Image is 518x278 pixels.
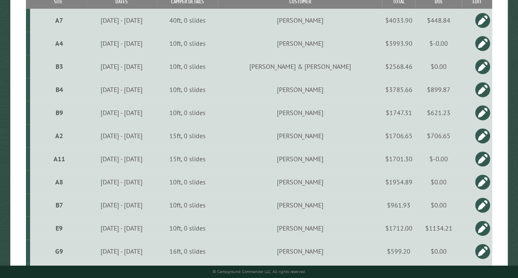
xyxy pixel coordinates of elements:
td: $0.00 [415,240,462,263]
td: [PERSON_NAME] [218,240,382,263]
div: G9 [33,247,85,255]
td: $0.00 [415,193,462,217]
div: [DATE] - [DATE] [88,178,155,186]
div: [DATE] - [DATE] [88,201,155,209]
td: [PERSON_NAME] [218,217,382,240]
td: $1712.00 [382,217,415,240]
td: $1954.89 [382,170,415,193]
td: [PERSON_NAME] [218,170,382,193]
td: $448.84 [415,9,462,32]
div: [DATE] - [DATE] [88,62,155,71]
div: A4 [33,39,85,47]
div: [DATE] - [DATE] [88,39,155,47]
div: [DATE] - [DATE] [88,85,155,94]
td: $706.65 [415,124,462,147]
td: $-0.00 [415,32,462,55]
div: B7 [33,201,85,209]
td: $-0.00 [415,147,462,170]
div: B9 [33,108,85,117]
div: [DATE] - [DATE] [88,16,155,24]
td: $899.87 [415,78,462,101]
div: A11 [33,155,85,163]
td: $3785.66 [382,78,415,101]
td: 10ft, 0 slides [157,217,218,240]
td: $1706.65 [382,124,415,147]
div: A2 [33,132,85,140]
td: [PERSON_NAME] [218,124,382,147]
div: A7 [33,16,85,24]
div: A8 [33,178,85,186]
td: 15ft, 0 slides [157,147,218,170]
td: $0.00 [415,170,462,193]
div: B4 [33,85,85,94]
td: $1747.31 [382,101,415,124]
td: $1134.21 [415,217,462,240]
td: $4033.90 [382,9,415,32]
td: 10ft, 0 slides [157,193,218,217]
td: 10ft, 0 slides [157,170,218,193]
td: $2568.46 [382,55,415,78]
td: $621.23 [415,101,462,124]
td: 15ft, 0 slides [157,124,218,147]
td: 10ft, 0 slides [157,78,218,101]
td: [PERSON_NAME] [218,147,382,170]
small: © Campground Commander LLC. All rights reserved. [213,269,306,274]
td: 40ft, 0 slides [157,9,218,32]
td: $0.00 [415,55,462,78]
td: [PERSON_NAME] & [PERSON_NAME] [218,55,382,78]
td: 10ft, 0 slides [157,55,218,78]
td: 10ft, 0 slides [157,32,218,55]
td: [PERSON_NAME] [218,9,382,32]
td: [PERSON_NAME] [218,193,382,217]
td: $599.20 [382,240,415,263]
td: $3993.90 [382,32,415,55]
div: [DATE] - [DATE] [88,224,155,232]
div: [DATE] - [DATE] [88,108,155,117]
div: [DATE] - [DATE] [88,132,155,140]
td: [PERSON_NAME] [218,101,382,124]
td: $1701.30 [382,147,415,170]
div: [DATE] - [DATE] [88,247,155,255]
td: 16ft, 0 slides [157,240,218,263]
div: [DATE] - [DATE] [88,155,155,163]
td: [PERSON_NAME] [218,32,382,55]
td: $961.93 [382,193,415,217]
div: E9 [33,224,85,232]
td: [PERSON_NAME] [218,78,382,101]
td: 10ft, 0 slides [157,101,218,124]
div: B3 [33,62,85,71]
